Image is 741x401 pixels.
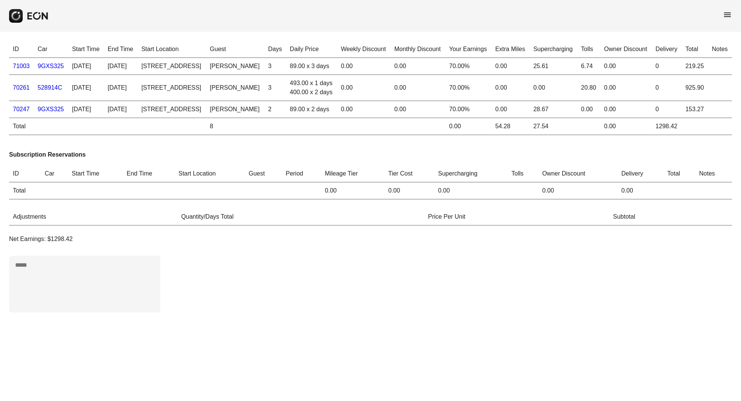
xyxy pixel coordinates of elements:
td: 0.00 [617,182,663,199]
td: 6.74 [577,58,600,75]
h3: Subscription Reservations [9,150,732,159]
td: [PERSON_NAME] [206,75,264,101]
th: Monthly Discount [391,41,445,58]
td: 0.00 [538,182,617,199]
td: 27.54 [530,118,577,135]
td: 70.00% [445,58,491,75]
th: Delivery [652,41,682,58]
th: Price Per Unit [424,208,609,225]
td: 0.00 [600,101,652,118]
td: 219.25 [682,58,708,75]
a: 9GXS325 [38,63,64,69]
td: 0.00 [321,182,384,199]
a: 70261 [13,84,30,91]
th: Car [41,165,68,182]
td: 0.00 [491,58,530,75]
div: 89.00 x 3 days [290,62,333,71]
th: Daily Price [286,41,337,58]
td: 0.00 [600,58,652,75]
th: Tier Cost [384,165,434,182]
td: 0.00 [600,118,652,135]
th: Guest [245,165,282,182]
td: 1298.42 [652,118,682,135]
td: 0 [652,101,682,118]
span: menu [723,10,732,19]
th: Owner Discount [600,41,652,58]
td: 20.80 [577,75,600,101]
th: ID [9,165,41,182]
th: Days [264,41,286,58]
th: Your Earnings [445,41,491,58]
td: 3 [264,75,286,101]
th: Mileage Tier [321,165,384,182]
div: 400.00 x 2 days [290,88,333,97]
td: 0.00 [384,182,434,199]
th: Start Time [68,165,123,182]
td: 8 [206,118,264,135]
th: Start Location [175,165,245,182]
td: 0.00 [337,75,391,101]
td: 0.00 [391,75,445,101]
td: 28.67 [530,101,577,118]
td: 0.00 [491,75,530,101]
th: Start Time [68,41,104,58]
th: Supercharging [530,41,577,58]
td: 0.00 [391,58,445,75]
th: Tolls [577,41,600,58]
td: 0.00 [530,75,577,101]
td: [DATE] [104,101,138,118]
td: Total [9,182,41,199]
th: Weekly Discount [337,41,391,58]
a: 528914C [38,84,62,91]
td: [DATE] [104,58,138,75]
td: 0 [652,58,682,75]
th: Total [663,165,695,182]
td: 153.27 [682,101,708,118]
td: [PERSON_NAME] [206,58,264,75]
td: Total [9,118,34,135]
th: Guest [206,41,264,58]
p: Net Earnings: $1298.42 [9,235,732,244]
a: 70247 [13,106,30,112]
td: 0.00 [434,182,508,199]
td: 54.28 [491,118,530,135]
th: Tolls [508,165,538,182]
th: End Time [123,165,175,182]
td: [STREET_ADDRESS] [138,58,206,75]
th: Delivery [617,165,663,182]
td: [STREET_ADDRESS] [138,75,206,101]
td: [DATE] [68,101,104,118]
td: 0.00 [577,101,600,118]
td: 70.00% [445,101,491,118]
div: 493.00 x 1 days [290,79,333,88]
th: Car [34,41,68,58]
td: 0.00 [600,75,652,101]
a: 71003 [13,63,30,69]
td: [STREET_ADDRESS] [138,101,206,118]
th: Extra Miles [491,41,530,58]
th: ID [9,41,34,58]
td: 0.00 [391,101,445,118]
a: 9GXS325 [38,106,64,112]
th: Start Location [138,41,206,58]
th: Notes [708,41,732,58]
th: Notes [695,165,732,182]
th: Quantity/Days Total [177,208,424,225]
td: [PERSON_NAME] [206,101,264,118]
td: [DATE] [104,75,138,101]
td: [DATE] [68,58,104,75]
td: 3 [264,58,286,75]
th: End Time [104,41,138,58]
th: Supercharging [434,165,508,182]
th: Period [282,165,321,182]
td: 0.00 [445,118,491,135]
td: 0 [652,75,682,101]
td: 2 [264,101,286,118]
td: 0.00 [337,58,391,75]
td: 25.61 [530,58,577,75]
td: 70.00% [445,75,491,101]
td: 0.00 [337,101,391,118]
td: 925.90 [682,75,708,101]
th: Owner Discount [538,165,617,182]
th: Total [682,41,708,58]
